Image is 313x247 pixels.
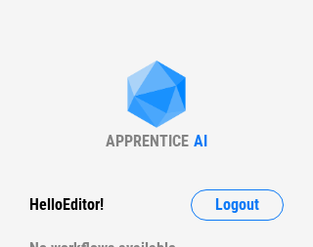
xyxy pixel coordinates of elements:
[117,61,196,132] img: Apprentice AI
[194,132,207,150] div: AI
[106,132,189,150] div: APPRENTICE
[29,189,104,221] div: Hello Editor !
[215,197,259,213] span: Logout
[191,189,284,221] button: Logout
